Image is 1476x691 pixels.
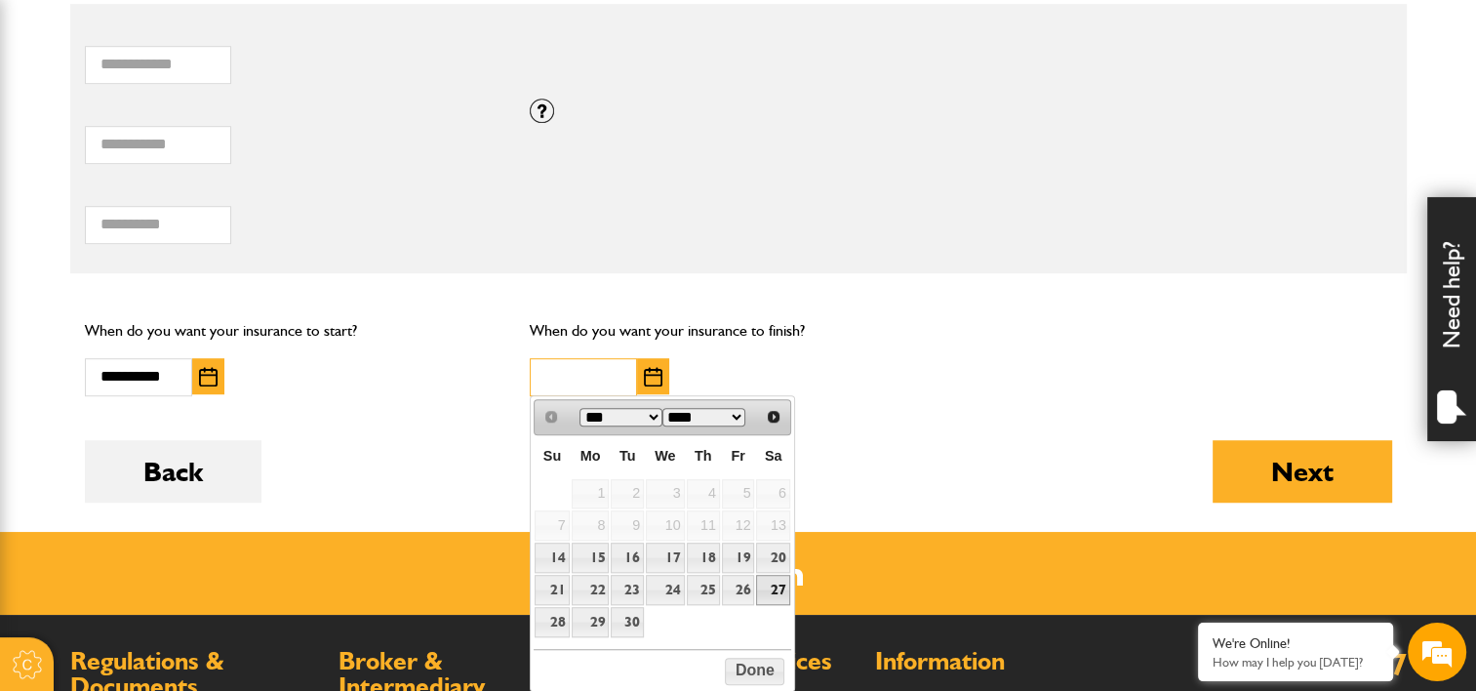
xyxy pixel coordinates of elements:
[756,575,789,605] a: 27
[1213,635,1378,652] div: We're Online!
[611,607,644,637] a: 30
[535,575,569,605] a: 21
[1427,197,1476,441] div: Need help?
[320,10,367,57] div: Minimize live chat window
[580,448,601,464] span: Monday
[611,543,644,573] a: 16
[646,543,684,573] a: 17
[644,367,662,386] img: Choose date
[655,448,675,464] span: Wednesday
[731,448,744,464] span: Friday
[722,543,755,573] a: 19
[766,409,781,425] span: Next
[695,448,712,464] span: Thursday
[687,543,720,573] a: 18
[725,658,784,685] button: Done
[572,575,610,605] a: 22
[25,181,356,224] input: Enter your last name
[619,448,636,464] span: Tuesday
[687,575,720,605] a: 25
[765,448,782,464] span: Saturday
[25,296,356,339] input: Enter your phone number
[756,543,789,573] a: 20
[535,607,569,637] a: 28
[1213,440,1392,503] button: Next
[760,402,788,430] a: Next
[722,575,755,605] a: 26
[265,542,354,568] em: Start Chat
[535,543,569,573] a: 14
[875,649,1124,674] h2: Information
[611,575,644,605] a: 23
[85,318,501,344] p: When do you want your insurance to start?
[572,607,610,637] a: 29
[199,367,218,386] img: Choose date
[572,543,610,573] a: 15
[530,318,946,344] p: When do you want your insurance to finish?
[646,575,684,605] a: 24
[33,108,82,136] img: d_20077148190_company_1631870298795_20077148190
[85,440,261,503] button: Back
[101,109,328,135] div: Chat with us now
[25,238,356,281] input: Enter your email address
[1213,655,1378,670] p: How may I help you today?
[543,448,561,464] span: Sunday
[25,353,356,525] textarea: Type your message and hit 'Enter'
